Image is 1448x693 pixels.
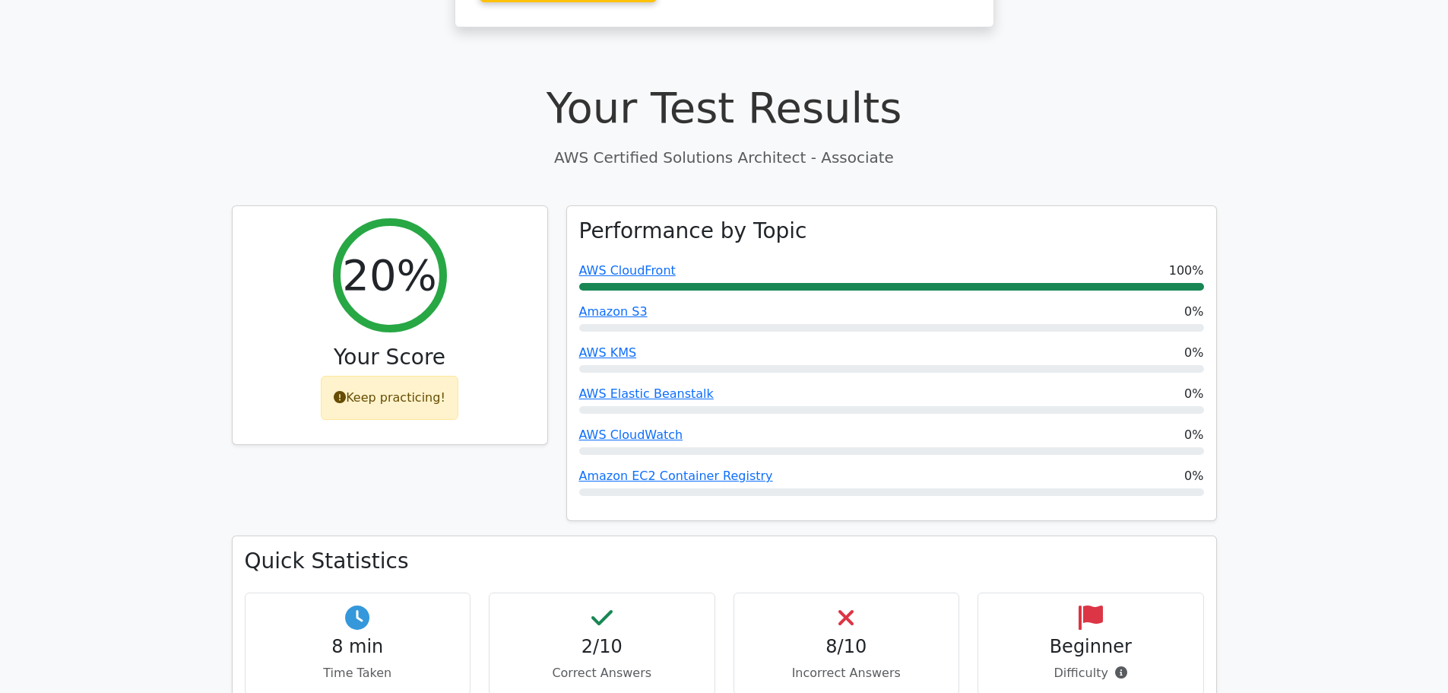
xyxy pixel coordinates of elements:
[1184,426,1203,444] span: 0%
[579,386,714,401] a: AWS Elastic Beanstalk
[579,263,676,278] a: AWS CloudFront
[1184,344,1203,362] span: 0%
[502,664,702,682] p: Correct Answers
[232,82,1217,133] h1: Your Test Results
[990,636,1191,658] h4: Beginner
[579,304,648,319] a: Amazon S3
[579,218,807,244] h3: Performance by Topic
[1184,385,1203,403] span: 0%
[245,345,535,370] h3: Your Score
[579,428,683,442] a: AWS CloudWatch
[258,664,458,682] p: Time Taken
[232,146,1217,169] p: AWS Certified Solutions Architect - Associate
[579,469,773,483] a: Amazon EC2 Container Registry
[342,250,436,300] h2: 20%
[1184,467,1203,485] span: 0%
[1184,303,1203,321] span: 0%
[245,548,1204,574] h3: Quick Statistics
[502,636,702,658] h4: 2/10
[579,345,637,360] a: AWS KMS
[258,636,458,658] h4: 8 min
[1169,262,1204,280] span: 100%
[746,636,947,658] h4: 8/10
[321,376,458,420] div: Keep practicing!
[746,664,947,682] p: Incorrect Answers
[990,664,1191,682] p: Difficulty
